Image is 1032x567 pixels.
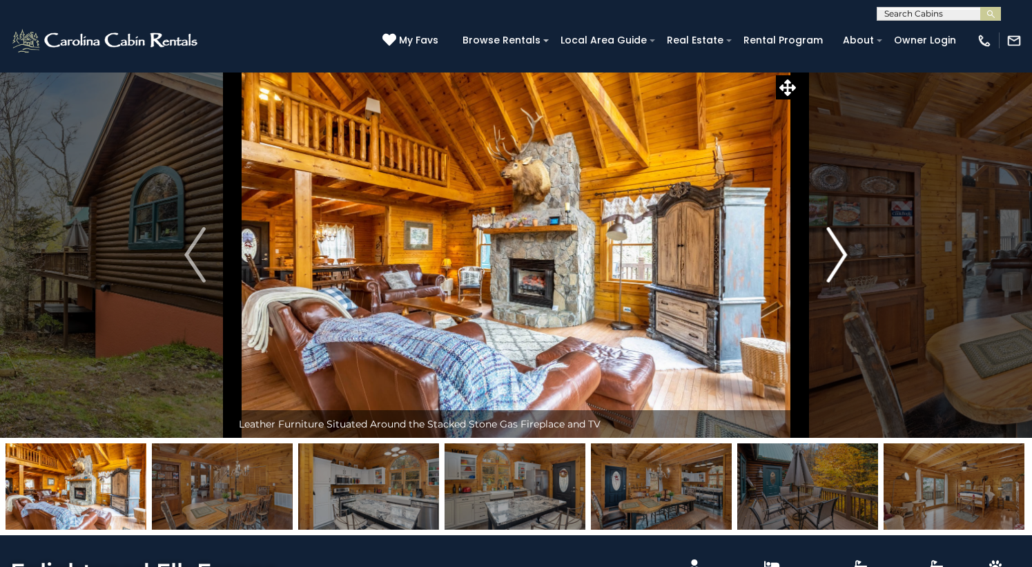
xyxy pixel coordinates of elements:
img: 163279280 [737,443,878,530]
img: arrow [826,227,847,282]
span: My Favs [399,33,438,48]
img: 163279279 [591,443,732,530]
a: Owner Login [887,30,963,51]
img: 164433090 [6,443,146,530]
img: mail-regular-white.png [1006,33,1022,48]
img: arrow [184,227,205,282]
a: My Favs [382,33,442,48]
button: Previous [158,72,233,438]
a: About [836,30,881,51]
a: Rental Program [737,30,830,51]
img: 163279278 [445,443,585,530]
img: 163279281 [884,443,1024,530]
img: White-1-2.png [10,27,202,55]
img: 163279276 [152,443,293,530]
a: Local Area Guide [554,30,654,51]
img: 163279277 [298,443,439,530]
a: Browse Rentals [456,30,547,51]
a: Real Estate [660,30,730,51]
button: Next [800,72,875,438]
div: Leather Furniture Situated Around the Stacked Stone Gas Fireplace and TV [232,410,799,438]
img: phone-regular-white.png [977,33,992,48]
